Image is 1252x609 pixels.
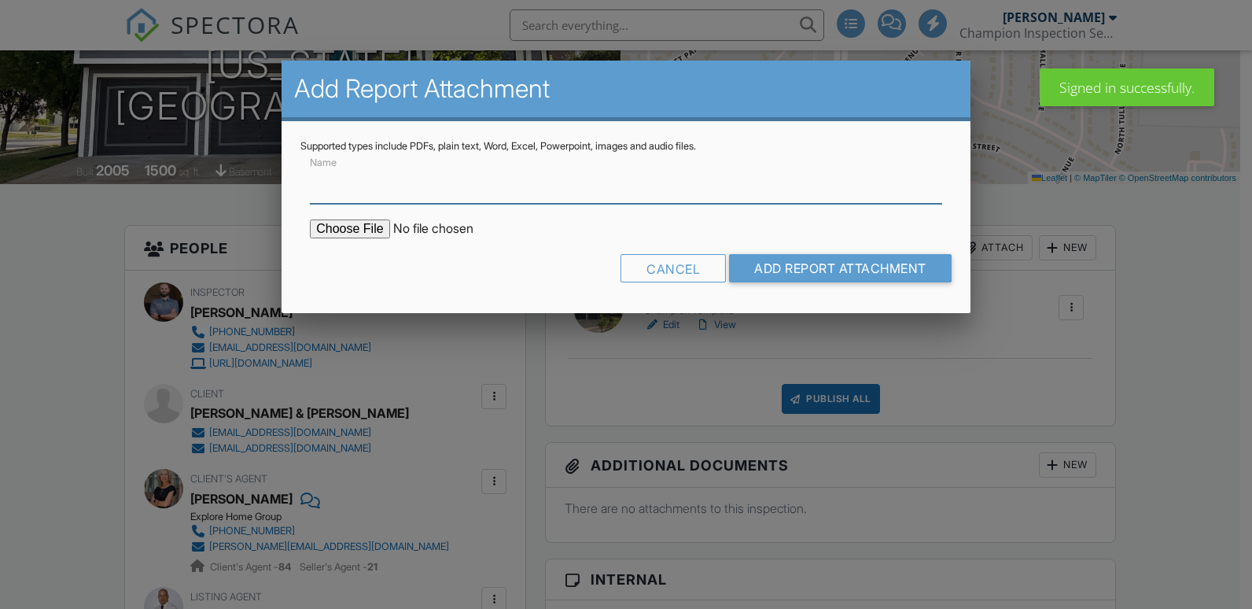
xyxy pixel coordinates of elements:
input: Add Report Attachment [729,254,952,282]
div: Cancel [620,254,726,282]
label: Name [310,156,337,170]
div: Signed in successfully. [1040,68,1214,106]
div: Supported types include PDFs, plain text, Word, Excel, Powerpoint, images and audio files. [300,140,952,153]
h2: Add Report Attachment [294,73,958,105]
